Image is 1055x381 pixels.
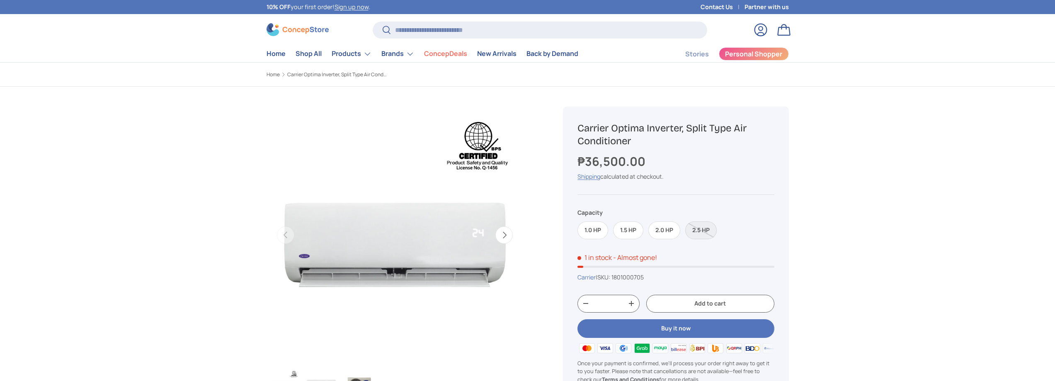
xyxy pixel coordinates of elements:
[296,46,322,62] a: Shop All
[685,46,709,62] a: Stories
[477,46,517,62] a: New Arrivals
[424,46,467,62] a: ConcepDeals
[725,51,782,57] span: Personal Shopper
[332,46,371,62] a: Products
[596,342,614,354] img: visa
[577,273,596,281] a: Carrier
[267,23,329,36] img: ConcepStore
[376,46,419,62] summary: Brands
[701,2,745,12] a: Contact Us
[577,342,596,354] img: master
[267,71,543,78] nav: Breadcrumbs
[651,342,669,354] img: maya
[267,3,291,11] strong: 10% OFF
[706,342,725,354] img: ubp
[646,295,774,313] button: Add to cart
[762,342,780,354] img: metrobank
[743,342,762,354] img: bdo
[335,3,369,11] a: Sign up now
[719,47,789,61] a: Personal Shopper
[577,172,774,181] div: calculated at checkout.
[526,46,578,62] a: Back by Demand
[381,46,414,62] a: Brands
[267,2,370,12] p: your first order! .
[577,253,612,262] span: 1 in stock
[613,253,657,262] p: - Almost gone!
[614,342,633,354] img: gcash
[287,72,387,77] a: Carrier Optima Inverter, Split Type Air Conditioner
[577,172,600,180] a: Shipping
[596,273,644,281] span: |
[669,342,688,354] img: billease
[633,342,651,354] img: grabpay
[745,2,789,12] a: Partner with us
[577,122,774,148] h1: Carrier Optima Inverter, Split Type Air Conditioner
[267,72,280,77] a: Home
[327,46,376,62] summary: Products
[665,46,789,62] nav: Secondary
[267,46,286,62] a: Home
[267,46,578,62] nav: Primary
[688,342,706,354] img: bpi
[685,221,717,239] label: Sold out
[577,208,603,217] legend: Capacity
[725,342,743,354] img: qrph
[577,319,774,338] button: Buy it now
[597,273,610,281] span: SKU:
[577,153,648,170] strong: ₱36,500.00
[611,273,644,281] span: 1801000705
